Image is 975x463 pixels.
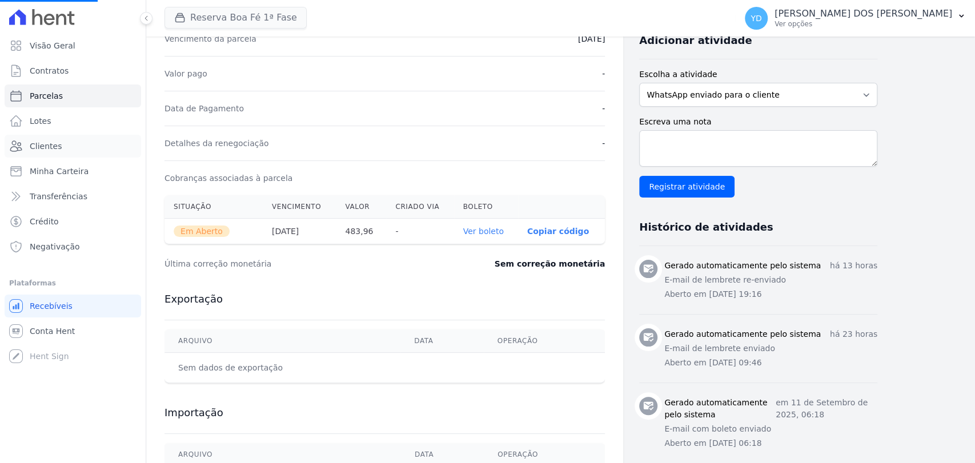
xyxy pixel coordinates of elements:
[639,34,752,47] h3: Adicionar atividade
[639,69,877,80] label: Escolha a atividade
[527,227,589,236] button: Copiar código
[484,329,605,353] th: Operação
[30,90,63,102] span: Parcelas
[164,258,425,269] dt: Última correção monetária
[336,219,386,244] th: 483,96
[602,138,605,149] dd: -
[664,423,877,435] p: E-mail com boleto enviado
[164,172,292,184] dt: Cobranças associadas à parcela
[639,116,877,128] label: Escreva uma nota
[664,260,821,272] h3: Gerado automaticamente pelo sistema
[830,328,877,340] p: há 23 horas
[5,110,141,132] a: Lotes
[602,68,605,79] dd: -
[775,8,952,19] p: [PERSON_NAME] DOS [PERSON_NAME]
[664,437,877,449] p: Aberto em [DATE] 06:18
[639,176,735,198] input: Registrar atividade
[454,195,518,219] th: Boleto
[30,140,62,152] span: Clientes
[5,210,141,233] a: Crédito
[164,103,244,114] dt: Data de Pagamento
[664,343,877,355] p: E-mail de lembrete enviado
[775,19,952,29] p: Ver opções
[5,295,141,317] a: Recebíveis
[602,103,605,114] dd: -
[5,185,141,208] a: Transferências
[639,220,773,234] h3: Histórico de atividades
[263,219,336,244] th: [DATE]
[164,353,400,383] td: Sem dados de exportação
[30,300,73,312] span: Recebíveis
[578,33,605,45] dd: [DATE]
[164,292,605,306] h3: Exportação
[164,406,605,420] h3: Importação
[664,288,877,300] p: Aberto em [DATE] 19:16
[5,320,141,343] a: Conta Hent
[30,191,87,202] span: Transferências
[30,216,59,227] span: Crédito
[263,195,336,219] th: Vencimento
[830,260,877,272] p: há 13 horas
[736,2,975,34] button: YD [PERSON_NAME] DOS [PERSON_NAME] Ver opções
[776,397,877,421] p: em 11 de Setembro de 2025, 06:18
[5,84,141,107] a: Parcelas
[463,227,504,236] a: Ver boleto
[386,195,454,219] th: Criado via
[164,7,307,29] button: Reserva Boa Fé 1ª Fase
[9,276,137,290] div: Plataformas
[664,274,877,286] p: E-mail de lembrete re-enviado
[664,397,776,421] h3: Gerado automaticamente pelo sistema
[5,135,141,158] a: Clientes
[5,59,141,82] a: Contratos
[664,328,821,340] h3: Gerado automaticamente pelo sistema
[30,325,75,337] span: Conta Hent
[30,241,80,252] span: Negativação
[495,258,605,269] dd: Sem correção monetária
[30,166,89,177] span: Minha Carteira
[5,34,141,57] a: Visão Geral
[5,235,141,258] a: Negativação
[164,68,207,79] dt: Valor pago
[30,65,69,77] span: Contratos
[174,226,230,237] span: Em Aberto
[30,40,75,51] span: Visão Geral
[751,14,761,22] span: YD
[336,195,386,219] th: Valor
[5,160,141,183] a: Minha Carteira
[386,219,454,244] th: -
[30,115,51,127] span: Lotes
[164,138,269,149] dt: Detalhes da renegociação
[164,329,400,353] th: Arquivo
[164,195,263,219] th: Situação
[400,329,483,353] th: Data
[164,33,256,45] dt: Vencimento da parcela
[664,357,877,369] p: Aberto em [DATE] 09:46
